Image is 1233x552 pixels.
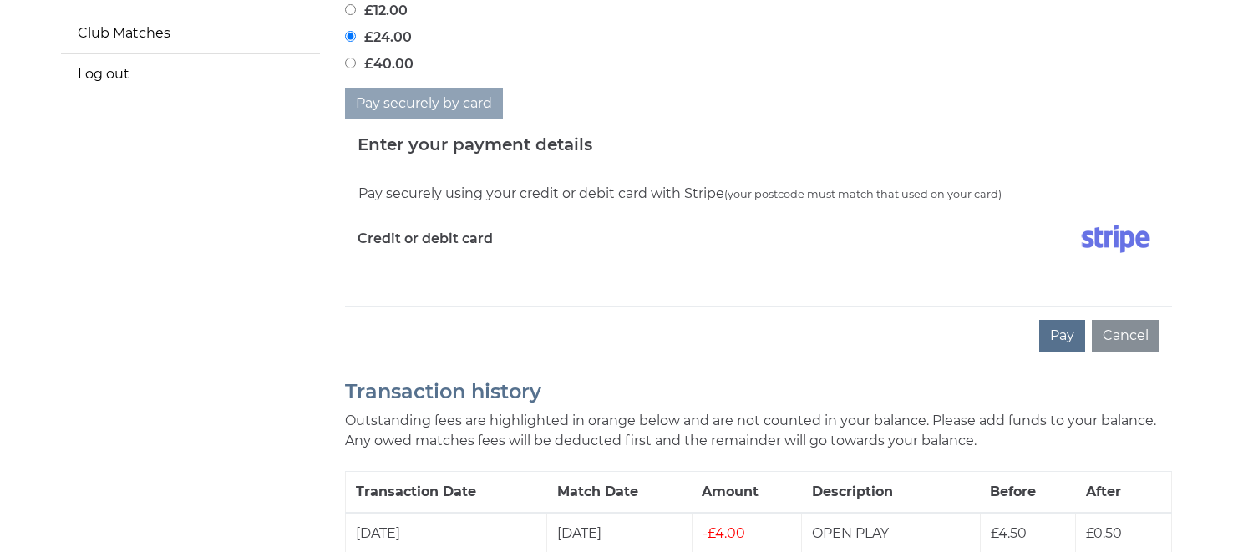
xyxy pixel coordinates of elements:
small: (your postcode must match that used on your card) [724,188,1002,200]
th: Description [802,472,980,514]
span: £4.50 [991,525,1027,541]
h2: Transaction history [345,381,1172,403]
button: Cancel [1092,320,1159,352]
th: Transaction Date [346,472,547,514]
span: £0.50 [1086,525,1122,541]
label: Credit or debit card [358,218,493,260]
span: £4.00 [703,525,745,541]
input: £12.00 [345,4,356,15]
p: Outstanding fees are highlighted in orange below and are not counted in your balance. Please add ... [345,411,1172,451]
div: Pay securely using your credit or debit card with Stripe [358,183,1159,205]
th: Amount [692,472,802,514]
label: £24.00 [345,28,412,48]
button: Pay securely by card [345,88,503,119]
input: £40.00 [345,58,356,68]
label: £12.00 [345,1,408,21]
th: After [1076,472,1172,514]
th: Match Date [547,472,692,514]
input: £24.00 [345,31,356,42]
th: Before [980,472,1076,514]
iframe: Secure card payment input frame [358,266,1159,281]
h5: Enter your payment details [358,132,592,157]
a: Club Matches [61,13,320,53]
a: Log out [61,54,320,94]
label: £40.00 [345,54,414,74]
button: Pay [1039,320,1085,352]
